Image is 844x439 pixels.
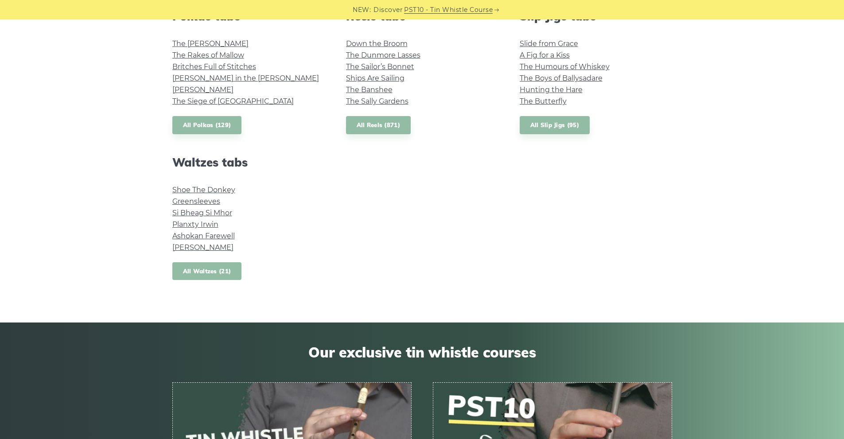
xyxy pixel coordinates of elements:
a: Slide from Grace [520,39,578,48]
h2: Slip Jigs tabs [520,9,672,23]
a: [PERSON_NAME] [172,85,233,94]
a: A Fig for a Kiss [520,51,570,59]
a: [PERSON_NAME] in the [PERSON_NAME] [172,74,319,82]
a: The Butterfly [520,97,567,105]
a: Greensleeves [172,197,220,206]
a: All Waltzes (21) [172,262,242,280]
span: Our exclusive tin whistle courses [172,344,672,361]
a: The Banshee [346,85,393,94]
a: The Rakes of Mallow [172,51,244,59]
a: [PERSON_NAME] [172,243,233,252]
a: Britches Full of Stitches [172,62,256,71]
a: All Polkas (129) [172,116,242,134]
a: Ashokan Farewell [172,232,235,240]
h2: Reels tabs [346,9,498,23]
a: The Sailor’s Bonnet [346,62,414,71]
a: The [PERSON_NAME] [172,39,249,48]
a: The Sally Gardens [346,97,408,105]
a: The Boys of Ballysadare [520,74,603,82]
a: PST10 - Tin Whistle Course [404,5,493,15]
a: The Dunmore Lasses [346,51,420,59]
a: The Siege of [GEOGRAPHIC_DATA] [172,97,294,105]
h2: Waltzes tabs [172,155,325,169]
a: The Humours of Whiskey [520,62,610,71]
a: Down the Broom [346,39,408,48]
a: Shoe The Donkey [172,186,235,194]
a: Ships Are Sailing [346,74,404,82]
a: Si­ Bheag Si­ Mhor [172,209,232,217]
a: Planxty Irwin [172,220,218,229]
a: All Reels (871) [346,116,411,134]
h2: Polkas tabs [172,9,325,23]
span: NEW: [353,5,371,15]
a: Hunting the Hare [520,85,583,94]
a: All Slip Jigs (95) [520,116,590,134]
span: Discover [373,5,403,15]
